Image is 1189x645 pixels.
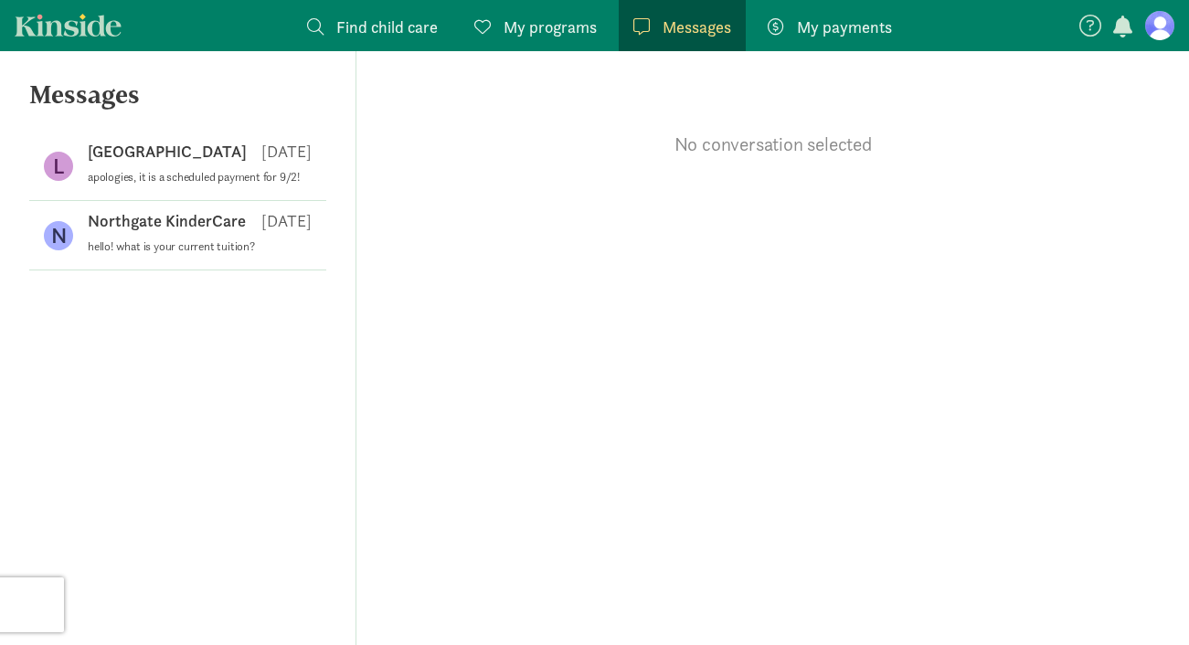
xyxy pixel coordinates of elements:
p: No conversation selected [356,132,1189,157]
p: Northgate KinderCare [88,210,246,232]
p: apologies, it is a scheduled payment for 9/2! [88,170,312,185]
span: Messages [663,15,731,39]
p: [DATE] [261,141,312,163]
p: [DATE] [261,210,312,232]
span: My programs [504,15,597,39]
span: My payments [797,15,892,39]
figure: L [44,152,73,181]
span: Find child care [336,15,438,39]
p: hello! what is your current tuition? [88,239,312,254]
a: Kinside [15,14,122,37]
figure: N [44,221,73,250]
p: [GEOGRAPHIC_DATA] [88,141,247,163]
